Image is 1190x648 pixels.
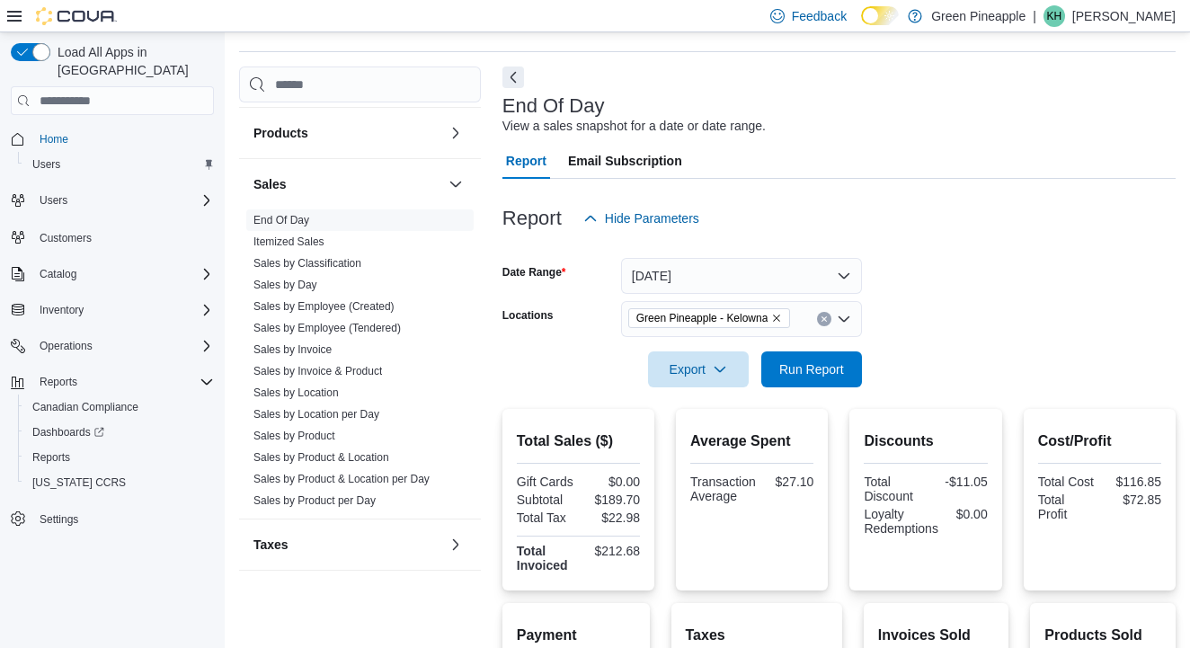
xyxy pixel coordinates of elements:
[4,506,221,532] button: Settings
[253,408,379,421] a: Sales by Location per Day
[621,258,862,294] button: [DATE]
[18,445,221,470] button: Reports
[253,257,361,270] a: Sales by Classification
[4,333,221,359] button: Operations
[636,309,768,327] span: Green Pineapple - Kelowna
[761,351,862,387] button: Run Report
[1103,493,1161,507] div: $72.85
[18,420,221,445] a: Dashboards
[32,425,104,439] span: Dashboards
[32,190,214,211] span: Users
[32,157,60,172] span: Users
[568,143,682,179] span: Email Subscription
[517,510,575,525] div: Total Tax
[4,369,221,395] button: Reports
[253,536,289,554] h3: Taxes
[25,447,77,468] a: Reports
[253,322,401,334] a: Sales by Employee (Tendered)
[253,124,441,142] button: Products
[929,475,988,489] div: -$11.05
[1044,625,1161,646] h2: Products Sold
[1043,5,1065,27] div: Karin Hamm
[40,512,78,527] span: Settings
[32,371,84,393] button: Reports
[253,214,309,226] a: End Of Day
[659,351,738,387] span: Export
[253,365,382,377] a: Sales by Invoice & Product
[253,279,317,291] a: Sales by Day
[40,267,76,281] span: Catalog
[36,7,117,25] img: Cova
[1033,5,1036,27] p: |
[25,447,214,468] span: Reports
[861,6,899,25] input: Dark Mode
[445,173,466,195] button: Sales
[253,175,287,193] h3: Sales
[253,343,332,356] a: Sales by Invoice
[763,475,814,489] div: $27.10
[40,303,84,317] span: Inventory
[1038,431,1161,452] h2: Cost/Profit
[690,431,813,452] h2: Average Spent
[253,235,324,248] a: Itemized Sales
[4,224,221,250] button: Customers
[32,450,70,465] span: Reports
[605,209,699,227] span: Hide Parameters
[18,470,221,495] button: [US_STATE] CCRS
[628,308,791,328] span: Green Pineapple - Kelowna
[582,544,640,558] div: $212.68
[40,231,92,245] span: Customers
[1038,475,1097,489] div: Total Cost
[517,475,575,489] div: Gift Cards
[445,122,466,144] button: Products
[253,175,441,193] button: Sales
[253,494,376,507] a: Sales by Product per Day
[32,371,214,393] span: Reports
[502,208,562,229] h3: Report
[32,400,138,414] span: Canadian Compliance
[25,396,214,418] span: Canadian Compliance
[686,625,828,646] h2: Taxes
[582,493,640,507] div: $189.70
[32,335,214,357] span: Operations
[253,386,339,399] a: Sales by Location
[32,475,126,490] span: [US_STATE] CCRS
[18,152,221,177] button: Users
[25,422,214,443] span: Dashboards
[779,360,844,378] span: Run Report
[25,154,214,175] span: Users
[690,475,756,503] div: Transaction Average
[502,95,605,117] h3: End Of Day
[864,507,938,536] div: Loyalty Redemptions
[239,209,481,519] div: Sales
[576,200,706,236] button: Hide Parameters
[25,396,146,418] a: Canadian Compliance
[946,507,988,521] div: $0.00
[506,143,546,179] span: Report
[582,510,640,525] div: $22.98
[50,43,214,79] span: Load All Apps in [GEOGRAPHIC_DATA]
[792,7,847,25] span: Feedback
[253,536,441,554] button: Taxes
[40,132,68,146] span: Home
[25,422,111,443] a: Dashboards
[445,534,466,555] button: Taxes
[837,312,851,326] button: Open list of options
[4,188,221,213] button: Users
[32,335,100,357] button: Operations
[11,119,214,579] nav: Complex example
[4,262,221,287] button: Catalog
[32,299,214,321] span: Inventory
[817,312,831,326] button: Clear input
[253,473,430,485] a: Sales by Product & Location per Day
[1038,493,1097,521] div: Total Profit
[864,431,987,452] h2: Discounts
[931,5,1026,27] p: Green Pineapple
[648,351,749,387] button: Export
[32,129,75,150] a: Home
[582,475,640,489] div: $0.00
[40,375,77,389] span: Reports
[502,265,566,280] label: Date Range
[1047,5,1062,27] span: KH
[253,451,389,464] a: Sales by Product & Location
